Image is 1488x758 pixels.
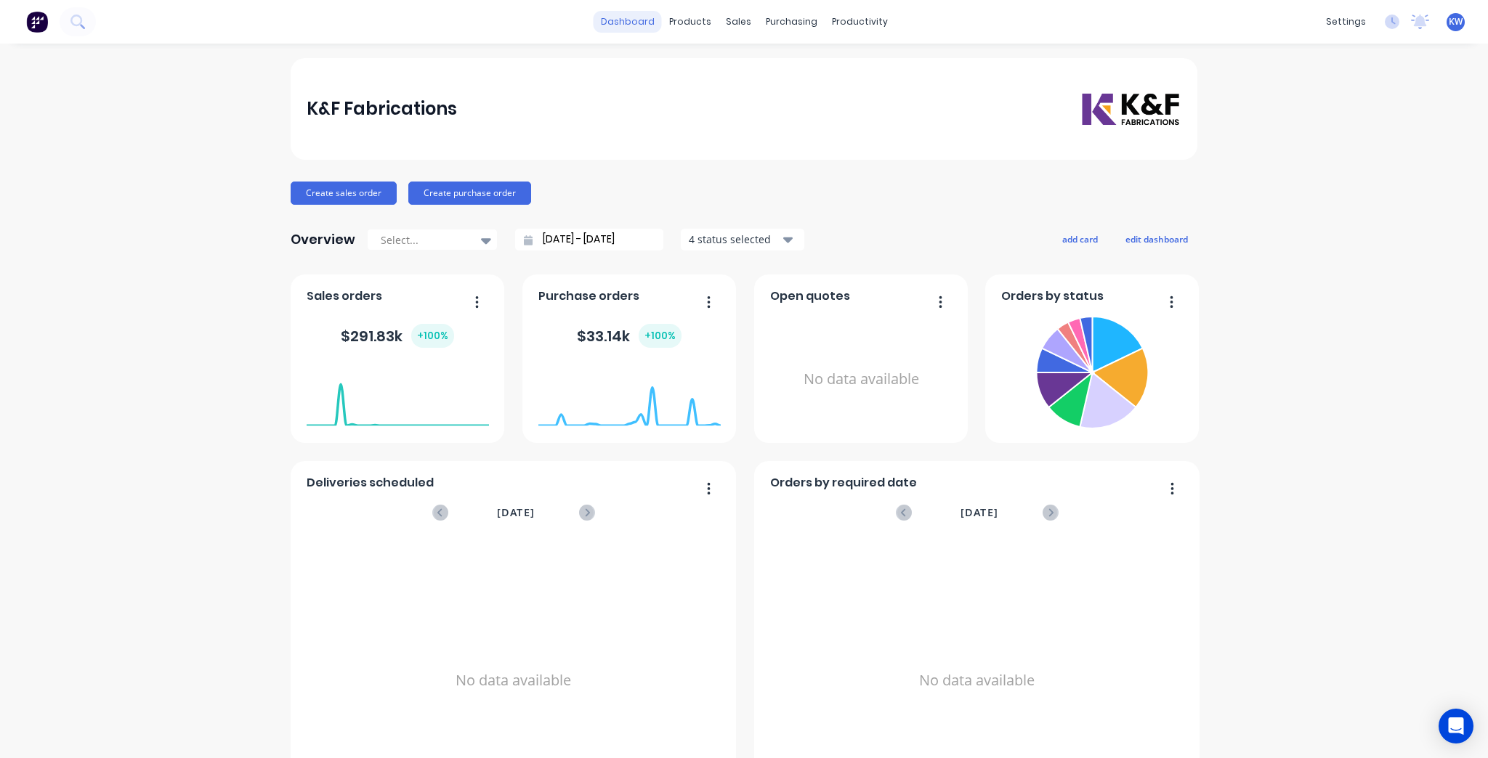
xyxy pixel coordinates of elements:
[639,324,682,348] div: + 100 %
[1116,229,1197,248] button: edit dashboard
[577,324,682,348] div: $ 33.14k
[689,232,780,247] div: 4 status selected
[538,288,639,305] span: Purchase orders
[594,11,662,33] a: dashboard
[408,182,531,205] button: Create purchase order
[662,11,719,33] div: products
[1319,11,1373,33] div: settings
[307,288,382,305] span: Sales orders
[291,182,397,205] button: Create sales order
[1080,91,1181,127] img: K&F Fabrications
[719,11,759,33] div: sales
[411,324,454,348] div: + 100 %
[497,505,535,521] span: [DATE]
[1439,709,1473,743] div: Open Intercom Messenger
[770,288,850,305] span: Open quotes
[26,11,48,33] img: Factory
[770,474,917,492] span: Orders by required date
[291,225,355,254] div: Overview
[681,229,804,250] button: 4 status selected
[307,94,457,123] div: K&F Fabrications
[1001,288,1104,305] span: Orders by status
[759,11,825,33] div: purchasing
[341,324,454,348] div: $ 291.83k
[961,505,998,521] span: [DATE]
[770,311,953,448] div: No data available
[825,11,895,33] div: productivity
[1449,15,1463,28] span: KW
[1053,229,1107,248] button: add card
